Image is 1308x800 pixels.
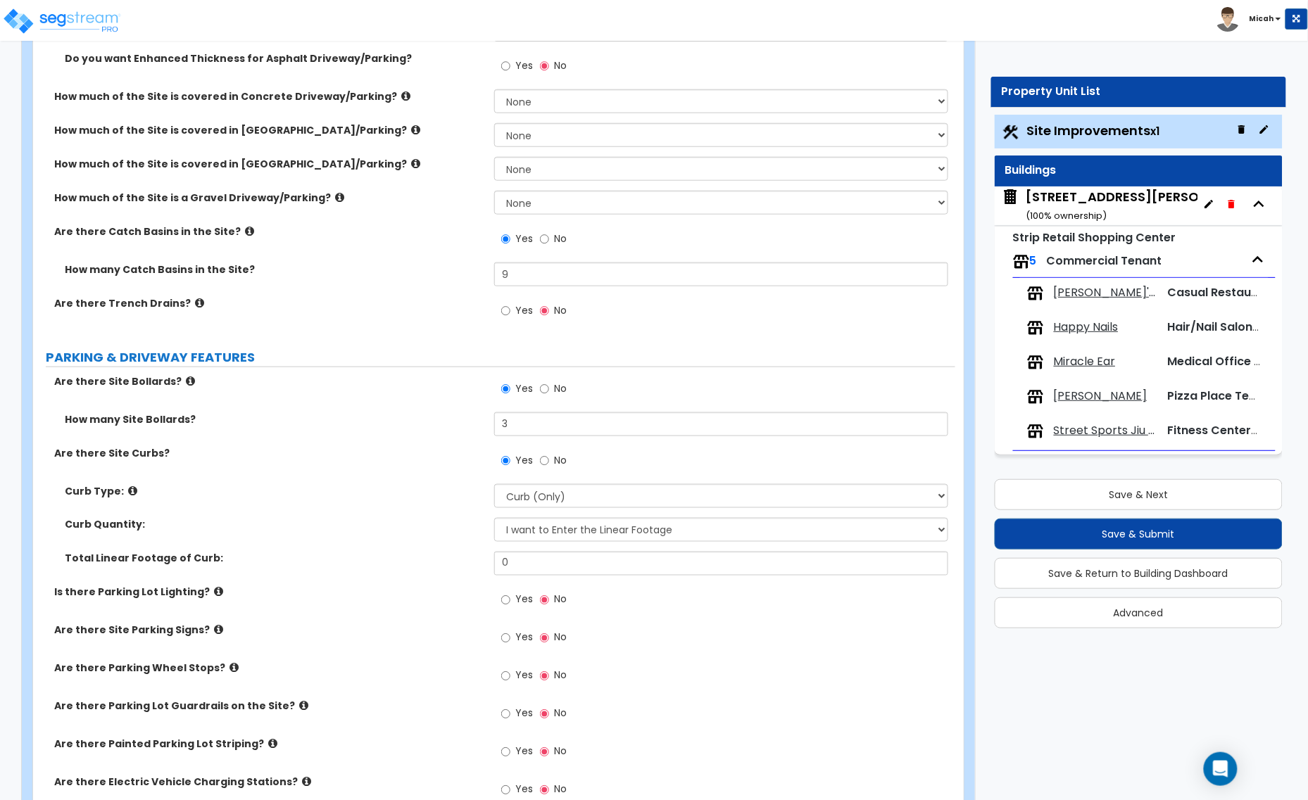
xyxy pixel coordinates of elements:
input: Yes [501,453,510,469]
b: Micah [1250,13,1274,24]
span: Yes [515,381,533,395]
input: Yes [501,668,510,684]
span: Papa Murphys [1054,388,1147,405]
i: click for more info! [229,663,239,673]
img: building.svg [1002,188,1020,206]
input: No [540,592,549,608]
label: How many Site Bollards? [65,412,484,426]
i: click for more info! [195,298,204,308]
span: Miracle Ear [1054,354,1116,370]
img: tenants.png [1027,285,1044,302]
i: click for more info! [401,91,410,101]
input: No [540,706,549,722]
label: Do you want Enhanced Thickness for Asphalt Driveway/Parking? [65,51,484,65]
i: click for more info! [214,587,223,597]
span: Site Improvements [1027,122,1160,139]
img: Construction.png [1002,123,1020,141]
label: How much of the Site is a Gravel Driveway/Parking? [54,191,484,205]
span: No [554,630,567,645]
i: click for more info! [411,158,420,169]
span: No [554,231,567,246]
span: No [554,668,567,682]
span: Yes [515,58,533,72]
button: Advanced [995,597,1283,628]
span: Yes [515,744,533,758]
input: Yes [501,592,510,608]
span: No [554,592,567,607]
i: click for more info! [245,226,254,236]
input: No [540,630,549,646]
label: Are there Site Bollards? [54,374,484,388]
label: Are there Painted Parking Lot Striping? [54,737,484,751]
small: Strip Retail Shopping Center [1013,229,1176,246]
label: Are there Site Curbs? [54,446,484,460]
span: 2222 Bucklin Hill Rd [1002,188,1199,224]
span: Yes [515,303,533,317]
span: Yes [515,592,533,607]
img: tenants.png [1027,319,1044,336]
input: Yes [501,744,510,760]
input: No [540,381,549,397]
span: No [554,303,567,317]
i: click for more info! [128,485,137,496]
label: PARKING & DRIVEWAY FEATURES [46,348,955,367]
input: Yes [501,303,510,319]
label: Are there Parking Lot Guardrails on the Site? [54,699,484,713]
img: tenants.png [1027,423,1044,440]
label: How many Catch Basins in the Site? [65,262,484,277]
label: Are there Site Parking Signs? [54,623,484,637]
span: No [554,58,567,72]
img: avatar.png [1216,7,1240,32]
span: No [554,706,567,720]
button: Save & Next [995,479,1283,510]
label: Are there Parking Wheel Stops? [54,661,484,675]
span: No [554,453,567,467]
span: No [554,381,567,395]
span: No [554,744,567,758]
span: Yes [515,706,533,720]
label: How much of the Site is covered in Concrete Driveway/Parking? [54,89,484,103]
input: No [540,58,549,74]
button: Save & Submit [995,519,1283,550]
span: Pizza Place Tenant [1168,388,1276,404]
button: Save & Return to Building Dashboard [995,558,1283,589]
div: Buildings [1005,163,1273,179]
input: No [540,782,549,798]
i: click for more info! [214,625,223,635]
span: Yes [515,453,533,467]
span: Medical Office Tenant [1168,353,1295,369]
span: 5 [1030,253,1037,269]
small: ( 100 % ownership) [1027,209,1108,222]
img: logo_pro_r.png [2,7,122,35]
i: click for more info! [186,376,195,386]
img: tenants.png [1027,388,1044,405]
label: Curb Type: [65,484,484,498]
input: Yes [501,231,510,247]
span: Yes [515,782,533,796]
input: Yes [501,706,510,722]
span: Hair/Nail Salon Tenant [1168,319,1297,335]
label: How much of the Site is covered in [GEOGRAPHIC_DATA]/Parking? [54,123,484,137]
label: Is there Parking Lot Lighting? [54,585,484,599]
input: Yes [501,630,510,646]
label: Curb Quantity: [65,518,484,532]
i: click for more info! [302,777,311,787]
input: No [540,453,549,469]
i: click for more info! [268,739,277,749]
span: Street Sports Jiu Jitsu [1054,423,1156,439]
label: Are there Trench Drains? [54,296,484,310]
span: Yes [515,668,533,682]
input: Yes [501,58,510,74]
label: Are there Catch Basins in the Site? [54,224,484,239]
label: Total Linear Footage of Curb: [65,552,484,566]
input: Yes [501,381,510,397]
label: How much of the Site is covered in [GEOGRAPHIC_DATA]/Parking? [54,157,484,171]
span: Commercial Tenant [1047,253,1162,269]
img: tenants.png [1027,354,1044,371]
i: click for more info! [411,125,420,135]
span: No [554,782,567,796]
input: No [540,668,549,684]
div: Open Intercom Messenger [1204,752,1238,786]
i: click for more info! [335,192,344,203]
input: Yes [501,782,510,798]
